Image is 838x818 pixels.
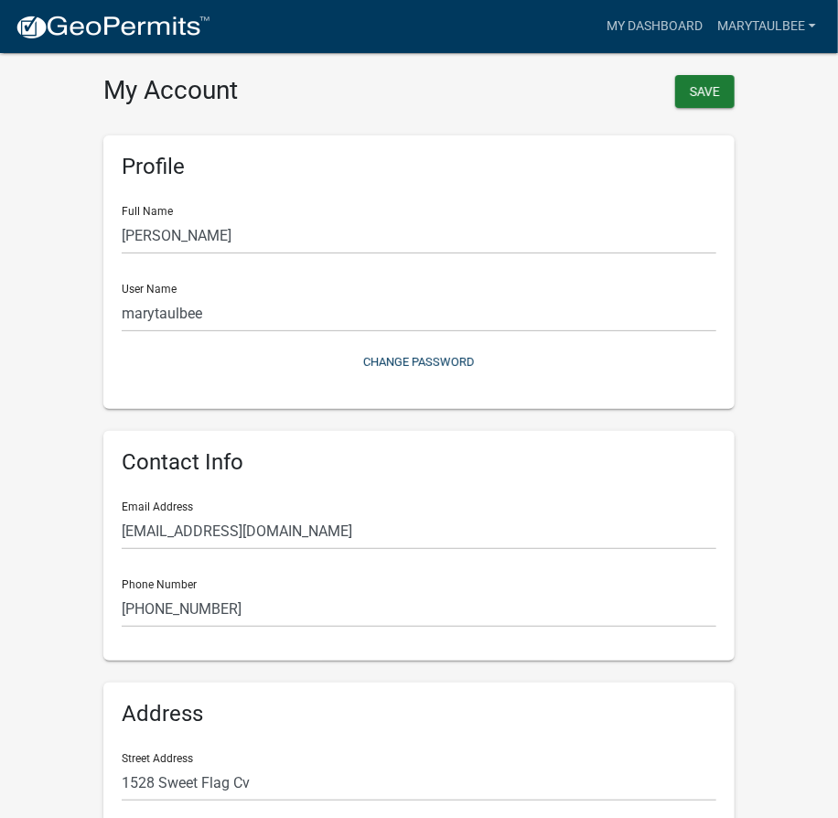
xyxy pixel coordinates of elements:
a: marytaulbee [710,9,823,44]
h6: Contact Info [122,449,716,476]
h6: Address [122,701,716,727]
a: My Dashboard [599,9,710,44]
h3: My Account [103,75,405,106]
button: Save [675,75,735,108]
h6: Profile [122,154,716,180]
button: Change Password [122,347,716,377]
